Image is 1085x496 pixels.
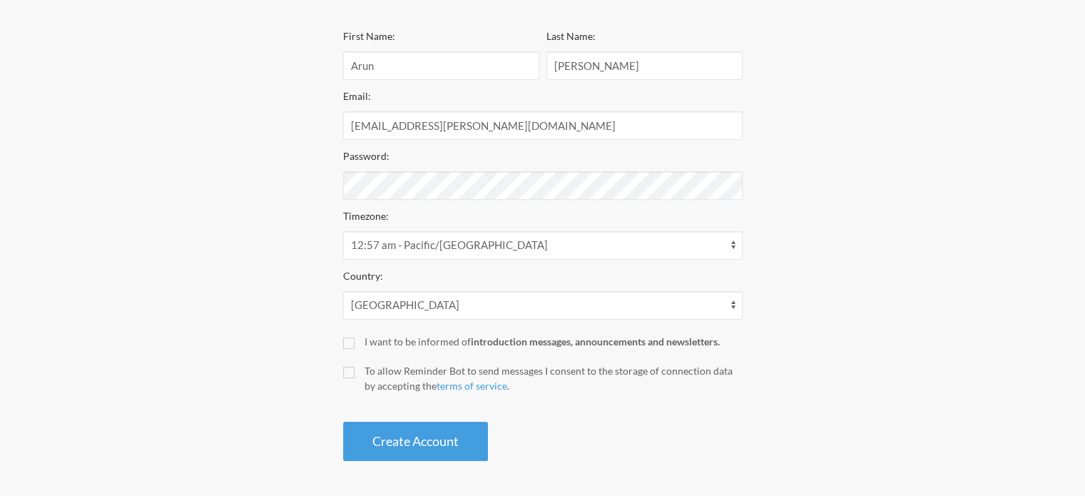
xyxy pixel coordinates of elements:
[343,90,371,102] label: Email:
[343,367,355,378] input: To allow Reminder Bot to send messages I consent to the storage of connection data by accepting t...
[343,338,355,349] input: I want to be informed ofintroduction messages, announcements and newsletters.
[343,150,389,162] label: Password:
[343,422,488,461] button: Create Account
[343,270,383,282] label: Country:
[365,363,743,393] div: To allow Reminder Bot to send messages I consent to the storage of connection data by accepting t...
[437,380,507,392] a: terms of service
[343,210,389,222] label: Timezone:
[546,30,596,42] label: Last Name:
[343,30,395,42] label: First Name:
[471,335,720,348] strong: introduction messages, announcements and newsletters.
[365,334,743,349] div: I want to be informed of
